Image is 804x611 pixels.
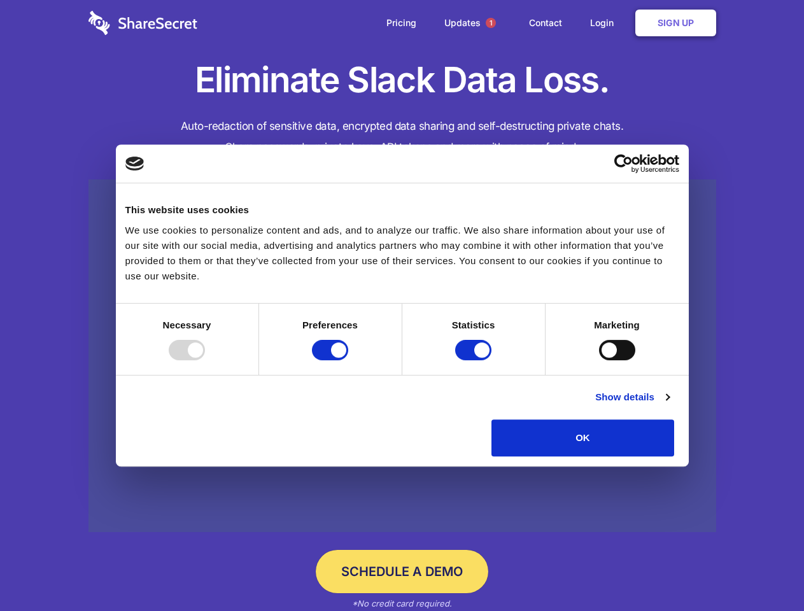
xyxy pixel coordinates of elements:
img: logo-wordmark-white-trans-d4663122ce5f474addd5e946df7df03e33cb6a1c49d2221995e7729f52c070b2.svg [88,11,197,35]
h4: Auto-redaction of sensitive data, encrypted data sharing and self-destructing private chats. Shar... [88,116,716,158]
strong: Marketing [594,320,640,330]
img: logo [125,157,145,171]
strong: Necessary [163,320,211,330]
span: 1 [486,18,496,28]
div: We use cookies to personalize content and ads, and to analyze our traffic. We also share informat... [125,223,679,284]
div: This website uses cookies [125,202,679,218]
a: Schedule a Demo [316,550,488,593]
button: OK [491,419,674,456]
h1: Eliminate Slack Data Loss. [88,57,716,103]
em: *No credit card required. [352,598,452,608]
a: Login [577,3,633,43]
a: Show details [595,390,669,405]
a: Usercentrics Cookiebot - opens in a new window [568,154,679,173]
a: Sign Up [635,10,716,36]
strong: Preferences [302,320,358,330]
a: Pricing [374,3,429,43]
strong: Statistics [452,320,495,330]
a: Contact [516,3,575,43]
a: Wistia video thumbnail [88,179,716,533]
